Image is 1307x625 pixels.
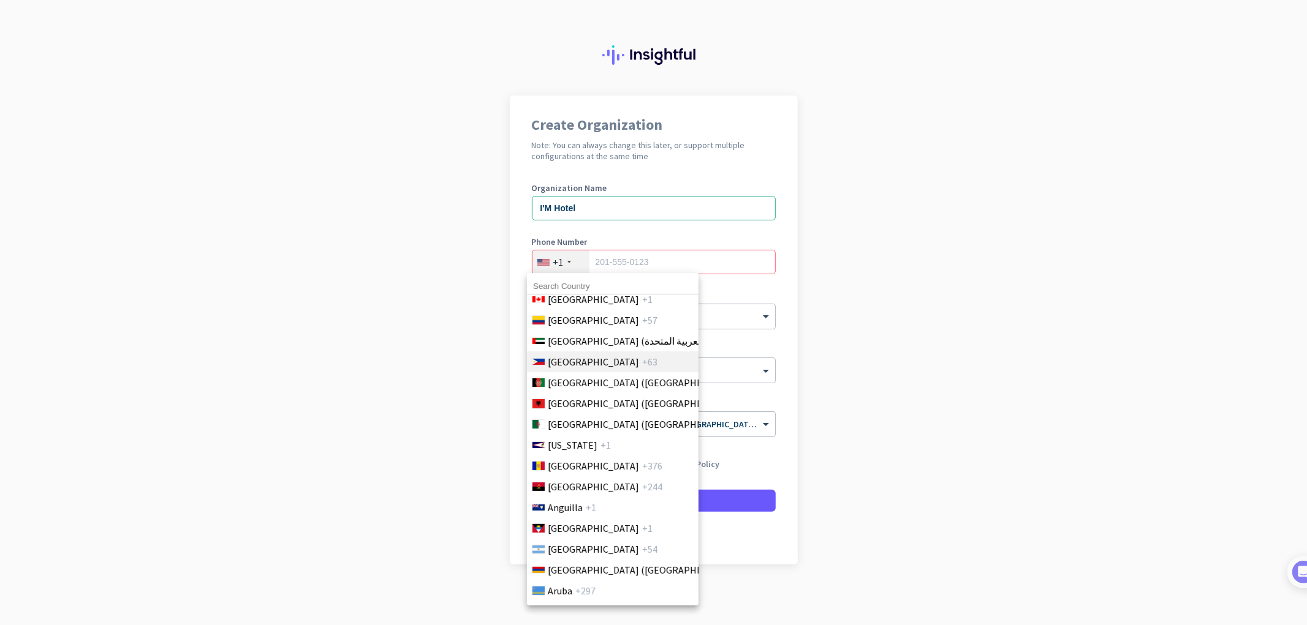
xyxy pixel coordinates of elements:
span: [GEOGRAPHIC_DATA] [548,458,639,473]
span: +1 [642,521,653,536]
span: +376 [642,458,662,473]
span: [GEOGRAPHIC_DATA] [548,521,639,536]
span: [US_STATE] [548,438,597,452]
span: Aruba [548,583,572,598]
span: +1 [600,438,611,452]
span: [GEOGRAPHIC_DATA] (‫[GEOGRAPHIC_DATA]‬‎) [548,375,739,390]
span: [GEOGRAPHIC_DATA] [548,542,639,556]
span: +297 [575,583,596,598]
span: +244 [642,479,662,494]
span: [GEOGRAPHIC_DATA] [548,292,639,307]
span: [GEOGRAPHIC_DATA] [548,354,639,369]
span: [GEOGRAPHIC_DATA] [548,479,639,494]
span: +63 [642,354,657,369]
span: [GEOGRAPHIC_DATA] ([GEOGRAPHIC_DATA]) [548,396,739,411]
span: [GEOGRAPHIC_DATA] ([GEOGRAPHIC_DATA]) [548,563,739,577]
input: Search Country [527,279,699,294]
span: +1 [586,500,596,515]
span: +54 [642,542,657,556]
span: [GEOGRAPHIC_DATA] (‫[GEOGRAPHIC_DATA]‬‎) [548,417,739,432]
span: +57 [642,313,657,327]
span: [GEOGRAPHIC_DATA] [548,313,639,327]
span: [GEOGRAPHIC_DATA] (‫الإمارات العربية المتحدة‬‎) [548,334,741,348]
span: Anguilla [548,500,583,515]
span: +1 [642,292,653,307]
